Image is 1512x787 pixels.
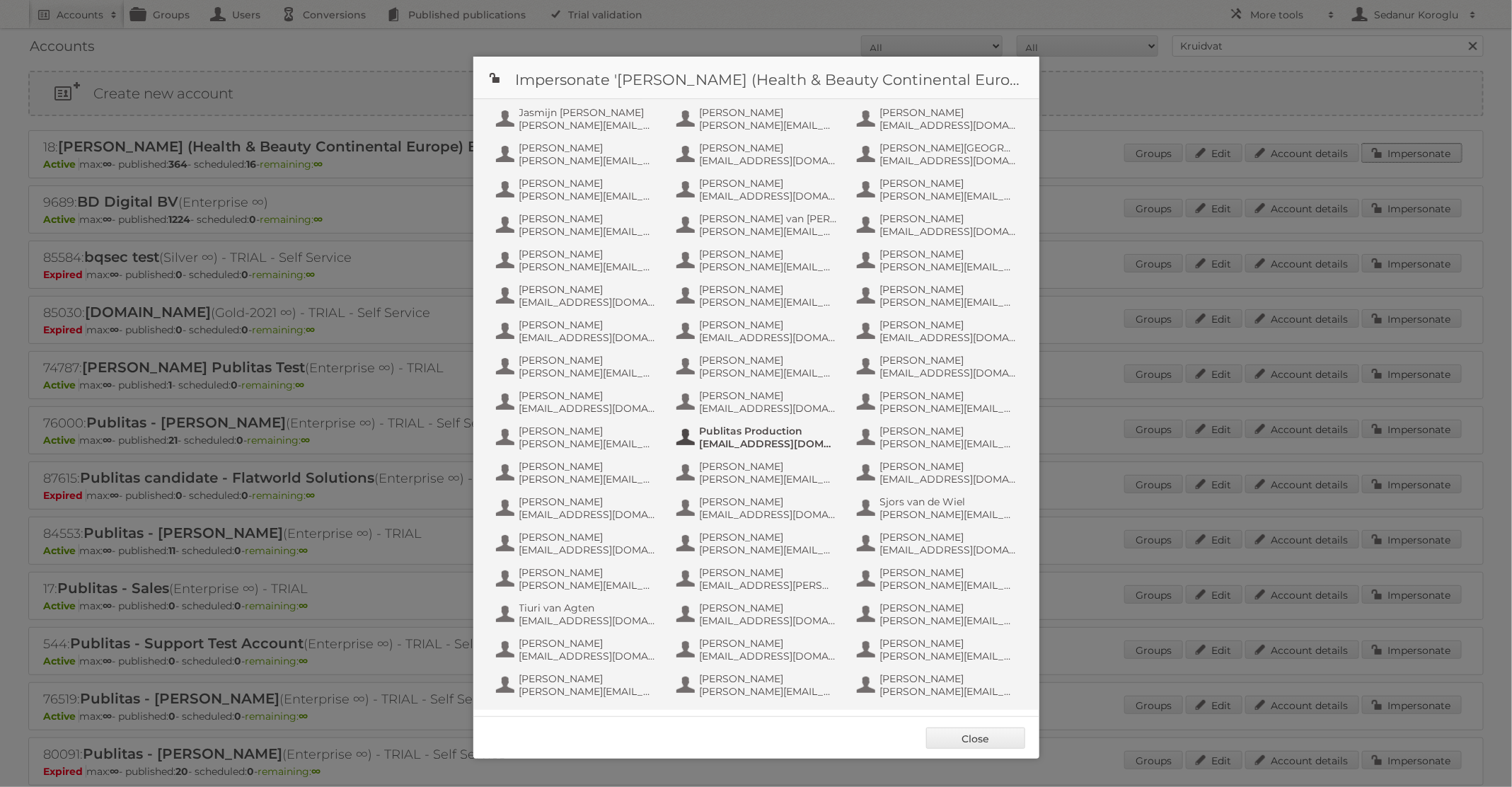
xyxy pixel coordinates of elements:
[495,565,661,593] button: [PERSON_NAME] [PERSON_NAME][EMAIL_ADDRESS][DOMAIN_NAME]
[700,460,837,473] span: [PERSON_NAME]
[855,317,1022,345] button: [PERSON_NAME] [EMAIL_ADDRESS][DOMAIN_NAME]
[495,317,661,345] button: [PERSON_NAME] [EMAIL_ADDRESS][DOMAIN_NAME]
[880,650,1017,662] span: [PERSON_NAME][EMAIL_ADDRESS][DOMAIN_NAME]
[675,211,841,239] button: [PERSON_NAME] van [PERSON_NAME] [PERSON_NAME][EMAIL_ADDRESS][DOMAIN_NAME]
[495,105,661,133] button: Jasmijn [PERSON_NAME] [PERSON_NAME][EMAIL_ADDRESS][DOMAIN_NAME]
[519,367,657,379] span: [PERSON_NAME][EMAIL_ADDRESS][DOMAIN_NAME]
[495,494,661,522] button: [PERSON_NAME] [EMAIL_ADDRESS][DOMAIN_NAME]
[700,579,837,592] span: [EMAIL_ADDRESS][PERSON_NAME][DOMAIN_NAME]
[700,190,837,202] span: [EMAIL_ADDRESS][DOMAIN_NAME]
[855,211,1022,239] button: [PERSON_NAME] [EMAIL_ADDRESS][DOMAIN_NAME]
[519,473,657,486] span: [PERSON_NAME][EMAIL_ADDRESS][DOMAIN_NAME]
[495,636,661,664] button: [PERSON_NAME] [EMAIL_ADDRESS][DOMAIN_NAME]
[855,600,1022,628] button: [PERSON_NAME] [PERSON_NAME][EMAIL_ADDRESS][DOMAIN_NAME]
[880,437,1017,450] span: [PERSON_NAME][EMAIL_ADDRESS][DOMAIN_NAME]
[700,531,837,544] span: [PERSON_NAME]
[519,650,657,662] span: [EMAIL_ADDRESS][DOMAIN_NAME]
[855,529,1022,558] button: [PERSON_NAME] [EMAIL_ADDRESS][DOMAIN_NAME]
[880,190,1017,202] span: [PERSON_NAME][EMAIL_ADDRESS][DOMAIN_NAME]
[880,637,1017,650] span: [PERSON_NAME]
[880,367,1017,379] span: [EMAIL_ADDRESS][DOMAIN_NAME]
[675,282,841,310] button: [PERSON_NAME] [PERSON_NAME][EMAIL_ADDRESS][DOMAIN_NAME]
[880,614,1017,627] span: [PERSON_NAME][EMAIL_ADDRESS][DOMAIN_NAME]
[675,246,841,275] button: [PERSON_NAME] [PERSON_NAME][EMAIL_ADDRESS][DOMAIN_NAME]
[880,508,1017,521] span: [PERSON_NAME][EMAIL_ADDRESS][DOMAIN_NAME]
[700,508,837,521] span: [EMAIL_ADDRESS][DOMAIN_NAME]
[495,388,661,416] button: [PERSON_NAME] [EMAIL_ADDRESS][DOMAIN_NAME]
[700,106,837,119] span: [PERSON_NAME]
[700,685,837,698] span: [PERSON_NAME][EMAIL_ADDRESS][DOMAIN_NAME]
[880,354,1017,367] span: [PERSON_NAME]
[519,508,657,521] span: [EMAIL_ADDRESS][DOMAIN_NAME]
[700,566,837,579] span: [PERSON_NAME]
[855,282,1022,310] button: [PERSON_NAME] [PERSON_NAME][EMAIL_ADDRESS][DOMAIN_NAME]
[675,105,841,133] button: [PERSON_NAME] [PERSON_NAME][EMAIL_ADDRESS][DOMAIN_NAME]
[519,672,657,685] span: [PERSON_NAME]
[855,459,1022,487] button: [PERSON_NAME] [EMAIL_ADDRESS][DOMAIN_NAME]
[495,529,661,558] button: [PERSON_NAME] [EMAIL_ADDRESS][DOMAIN_NAME]
[855,246,1022,275] button: [PERSON_NAME] [PERSON_NAME][EMAIL_ADDRESS][DOMAIN_NAME]
[880,248,1017,260] span: [PERSON_NAME]
[495,352,661,381] button: [PERSON_NAME] [PERSON_NAME][EMAIL_ADDRESS][DOMAIN_NAME]
[880,142,1017,154] span: [PERSON_NAME][GEOGRAPHIC_DATA]
[519,614,657,627] span: [EMAIL_ADDRESS][DOMAIN_NAME]
[880,389,1017,402] span: [PERSON_NAME]
[700,318,837,331] span: [PERSON_NAME]
[519,260,657,273] span: [PERSON_NAME][EMAIL_ADDRESS][DOMAIN_NAME]
[700,672,837,685] span: [PERSON_NAME]
[519,212,657,225] span: [PERSON_NAME]
[880,119,1017,132] span: [EMAIL_ADDRESS][DOMAIN_NAME]
[519,389,657,402] span: [PERSON_NAME]
[880,495,1017,508] span: Sjors van de Wiel
[700,119,837,132] span: [PERSON_NAME][EMAIL_ADDRESS][DOMAIN_NAME]
[700,544,837,556] span: [PERSON_NAME][EMAIL_ADDRESS][DOMAIN_NAME]
[495,459,661,487] button: [PERSON_NAME] [PERSON_NAME][EMAIL_ADDRESS][DOMAIN_NAME]
[519,425,657,437] span: [PERSON_NAME]
[519,602,657,614] span: Tiuri van Agten
[880,177,1017,190] span: [PERSON_NAME]
[473,57,1039,99] h1: Impersonate '[PERSON_NAME] (Health & Beauty Continental Europe) B.V.'
[855,176,1022,204] button: [PERSON_NAME] [PERSON_NAME][EMAIL_ADDRESS][DOMAIN_NAME]
[855,105,1022,133] button: [PERSON_NAME] [EMAIL_ADDRESS][DOMAIN_NAME]
[519,318,657,331] span: [PERSON_NAME]
[519,566,657,579] span: [PERSON_NAME]
[700,296,837,309] span: [PERSON_NAME][EMAIL_ADDRESS][DOMAIN_NAME]
[495,423,661,452] button: [PERSON_NAME] [PERSON_NAME][EMAIL_ADDRESS][DOMAIN_NAME]
[855,352,1022,381] button: [PERSON_NAME] [EMAIL_ADDRESS][DOMAIN_NAME]
[675,176,841,204] button: [PERSON_NAME] [EMAIL_ADDRESS][DOMAIN_NAME]
[519,296,657,309] span: [EMAIL_ADDRESS][DOMAIN_NAME]
[519,119,657,132] span: [PERSON_NAME][EMAIL_ADDRESS][DOMAIN_NAME]
[880,531,1017,544] span: [PERSON_NAME]
[855,671,1022,699] button: [PERSON_NAME] [PERSON_NAME][EMAIL_ADDRESS][DOMAIN_NAME]
[519,402,657,415] span: [EMAIL_ADDRESS][DOMAIN_NAME]
[519,685,657,698] span: [PERSON_NAME][EMAIL_ADDRESS][DOMAIN_NAME]
[855,423,1022,452] button: [PERSON_NAME] [PERSON_NAME][EMAIL_ADDRESS][DOMAIN_NAME]
[880,544,1017,556] span: [EMAIL_ADDRESS][DOMAIN_NAME]
[700,260,837,273] span: [PERSON_NAME][EMAIL_ADDRESS][DOMAIN_NAME]
[700,212,837,225] span: [PERSON_NAME] van [PERSON_NAME]
[880,260,1017,273] span: [PERSON_NAME][EMAIL_ADDRESS][DOMAIN_NAME]
[700,402,837,415] span: [EMAIL_ADDRESS][DOMAIN_NAME]
[519,142,657,154] span: [PERSON_NAME]
[880,402,1017,415] span: [PERSON_NAME][EMAIL_ADDRESS][DOMAIN_NAME]
[700,473,837,486] span: [PERSON_NAME][EMAIL_ADDRESS][DOMAIN_NAME]
[700,154,837,167] span: [EMAIL_ADDRESS][DOMAIN_NAME]
[519,354,657,367] span: [PERSON_NAME]
[675,636,841,664] button: [PERSON_NAME] [EMAIL_ADDRESS][DOMAIN_NAME]
[675,352,841,381] button: [PERSON_NAME] [PERSON_NAME][EMAIL_ADDRESS][DOMAIN_NAME]
[855,388,1022,416] button: [PERSON_NAME] [PERSON_NAME][EMAIL_ADDRESS][DOMAIN_NAME]
[519,225,657,238] span: [PERSON_NAME][EMAIL_ADDRESS][DOMAIN_NAME]
[675,565,841,593] button: [PERSON_NAME] [EMAIL_ADDRESS][PERSON_NAME][DOMAIN_NAME]
[675,671,841,699] button: [PERSON_NAME] [PERSON_NAME][EMAIL_ADDRESS][DOMAIN_NAME]
[519,331,657,344] span: [EMAIL_ADDRESS][DOMAIN_NAME]
[880,566,1017,579] span: [PERSON_NAME]
[519,177,657,190] span: [PERSON_NAME]
[700,425,837,437] span: Publitas Production
[880,473,1017,486] span: [EMAIL_ADDRESS][DOMAIN_NAME]
[700,225,837,238] span: [PERSON_NAME][EMAIL_ADDRESS][DOMAIN_NAME]
[495,176,661,204] button: [PERSON_NAME] [PERSON_NAME][EMAIL_ADDRESS][DOMAIN_NAME]
[880,331,1017,344] span: [EMAIL_ADDRESS][DOMAIN_NAME]
[880,225,1017,238] span: [EMAIL_ADDRESS][DOMAIN_NAME]
[700,389,837,402] span: [PERSON_NAME]
[855,494,1022,522] button: Sjors van de Wiel [PERSON_NAME][EMAIL_ADDRESS][DOMAIN_NAME]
